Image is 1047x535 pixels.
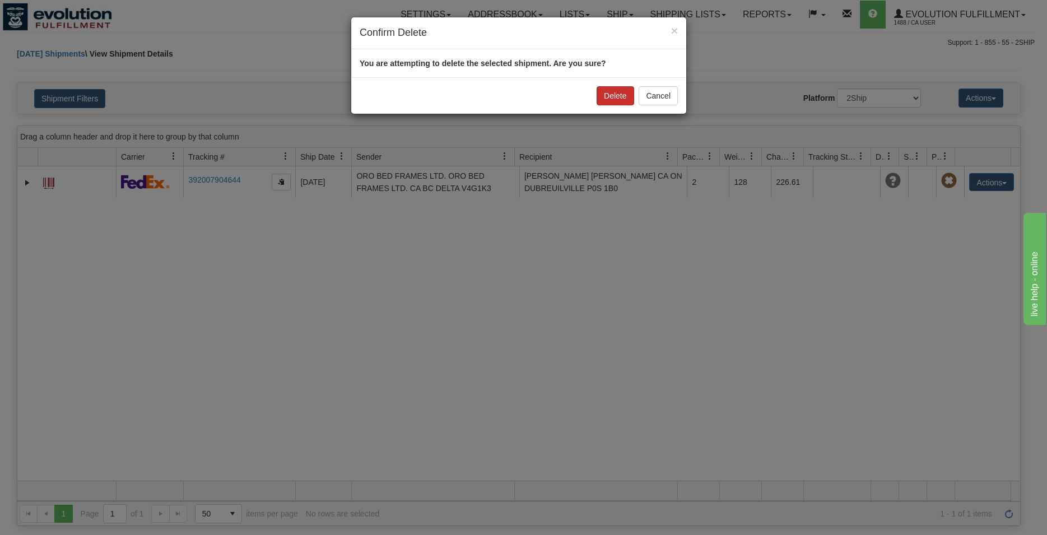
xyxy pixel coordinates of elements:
h4: Confirm Delete [360,26,678,40]
span: × [671,24,678,37]
button: Cancel [639,86,678,105]
strong: You are attempting to delete the selected shipment. Are you sure? [360,59,606,68]
button: Close [671,25,678,36]
div: live help - online [8,7,104,20]
button: Delete [597,86,634,105]
iframe: chat widget [1021,210,1046,324]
